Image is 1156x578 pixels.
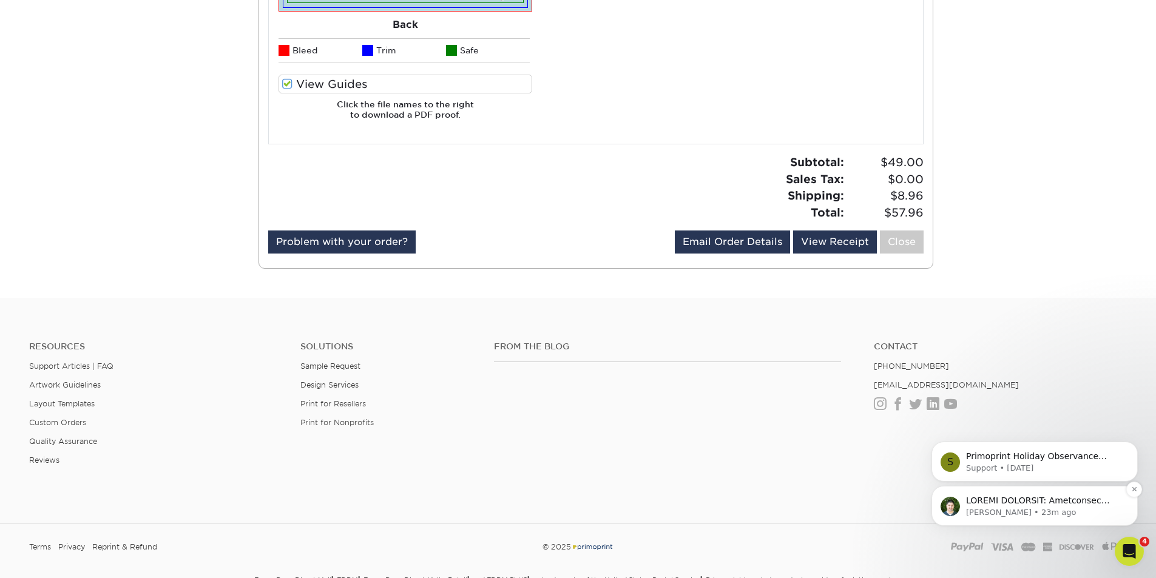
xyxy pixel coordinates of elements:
[29,455,59,465] a: Reviews
[571,542,613,551] img: Primoprint
[300,399,366,408] a: Print for Resellers
[1140,537,1149,546] span: 4
[279,38,362,62] li: Bleed
[268,230,416,254] a: Problem with your order?
[362,38,446,62] li: Trim
[29,399,95,408] a: Layout Templates
[913,365,1156,545] iframe: Intercom notifications message
[790,155,844,169] strong: Subtotal:
[300,380,359,389] a: Design Services
[1115,537,1144,566] iframe: Intercom live chat
[786,172,844,186] strong: Sales Tax:
[494,341,841,352] h4: From the Blog
[848,154,924,171] span: $49.00
[300,418,374,427] a: Print for Nonprofits
[874,341,1127,352] a: Contact
[279,99,532,129] h6: Click the file names to the right to download a PDF proof.
[446,38,530,62] li: Safe
[874,380,1019,389] a: [EMAIL_ADDRESS][DOMAIN_NAME]
[29,380,101,389] a: Artwork Guidelines
[392,538,764,556] div: © 2025
[874,361,949,371] a: [PHONE_NUMBER]
[300,361,360,371] a: Sample Request
[29,361,113,371] a: Support Articles | FAQ
[92,538,157,556] a: Reprint & Refund
[300,341,476,352] h4: Solutions
[29,437,97,446] a: Quality Assurance
[29,341,282,352] h4: Resources
[848,204,924,221] span: $57.96
[793,230,877,254] a: View Receipt
[279,12,532,38] div: Back
[880,230,924,254] a: Close
[675,230,790,254] a: Email Order Details
[811,206,844,219] strong: Total:
[848,187,924,204] span: $8.96
[279,75,532,93] label: View Guides
[788,189,844,202] strong: Shipping:
[29,418,86,427] a: Custom Orders
[848,171,924,188] span: $0.00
